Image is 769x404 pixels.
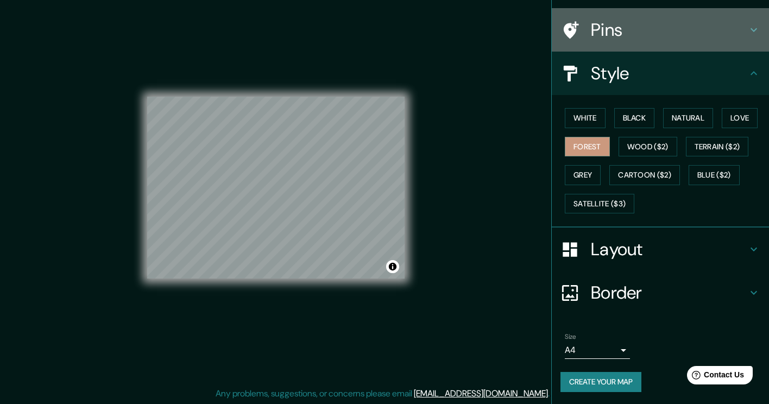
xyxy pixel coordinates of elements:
button: Blue ($2) [689,165,740,185]
button: Grey [565,165,601,185]
button: Black [614,108,655,128]
label: Size [565,332,576,342]
canvas: Map [147,97,405,279]
h4: Pins [591,19,747,41]
div: Style [552,52,769,95]
div: Pins [552,8,769,52]
button: Forest [565,137,610,157]
button: Love [722,108,758,128]
div: Border [552,271,769,314]
div: A4 [565,342,630,359]
button: Wood ($2) [619,137,677,157]
h4: Border [591,282,747,304]
button: Toggle attribution [386,260,399,273]
button: White [565,108,606,128]
button: Natural [663,108,713,128]
h4: Layout [591,238,747,260]
button: Satellite ($3) [565,194,634,214]
button: Cartoon ($2) [609,165,680,185]
p: Any problems, suggestions, or concerns please email . [216,387,550,400]
a: [EMAIL_ADDRESS][DOMAIN_NAME] [414,388,548,399]
button: Terrain ($2) [686,137,749,157]
h4: Style [591,62,747,84]
div: Layout [552,228,769,271]
iframe: Help widget launcher [672,362,757,392]
button: Create your map [560,372,641,392]
div: . [550,387,551,400]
